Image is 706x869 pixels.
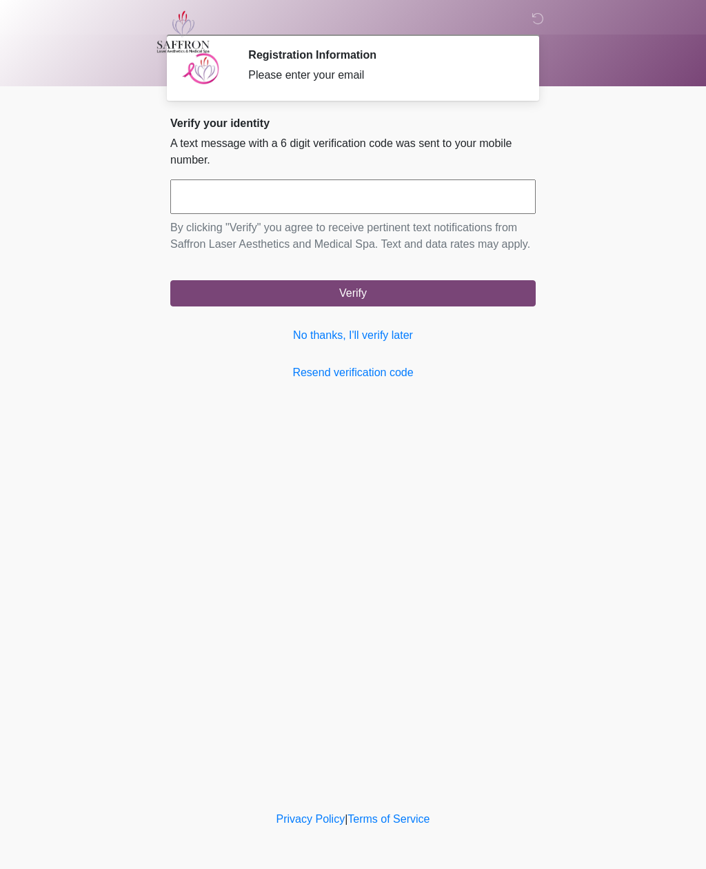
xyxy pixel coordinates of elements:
img: Saffron Laser Aesthetics and Medical Spa Logo [157,10,210,53]
button: Verify [170,280,536,306]
div: Please enter your email [248,67,515,84]
img: Agent Avatar [181,48,222,90]
p: By clicking "Verify" you agree to receive pertinent text notifications from Saffron Laser Aesthet... [170,219,536,253]
a: | [345,813,347,825]
p: A text message with a 6 digit verification code was sent to your mobile number. [170,135,536,168]
a: Terms of Service [347,813,430,825]
a: Resend verification code [170,364,536,381]
a: No thanks, I'll verify later [170,327,536,344]
h2: Verify your identity [170,117,536,130]
a: Privacy Policy [276,813,345,825]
